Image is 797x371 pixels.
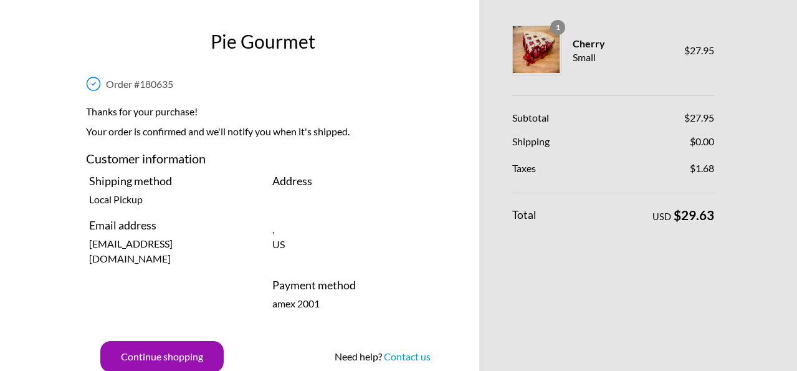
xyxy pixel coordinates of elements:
h2: Thanks for your purchase! [86,104,441,124]
a: Contact us [384,350,431,362]
span: US [272,238,285,250]
p: [EMAIL_ADDRESS][DOMAIN_NAME] [89,236,254,266]
img: Cherry [513,26,560,73]
p: Local Pickup [89,192,254,207]
h4: Payment method [272,277,437,294]
p: amex 2001 [272,296,437,311]
h4: Email address [89,217,254,234]
h1: Pie Gourmet [83,27,444,55]
span: , [272,223,274,235]
p: Your order is confirmed and we'll notify you when it's shipped. [86,124,441,144]
div: Need help? [335,349,431,364]
span: Order # 180635 [106,78,173,90]
h3: Customer information [86,149,441,173]
h4: Shipping method [89,173,254,190]
span: 1 [550,20,565,35]
h4: Address [272,173,437,190]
